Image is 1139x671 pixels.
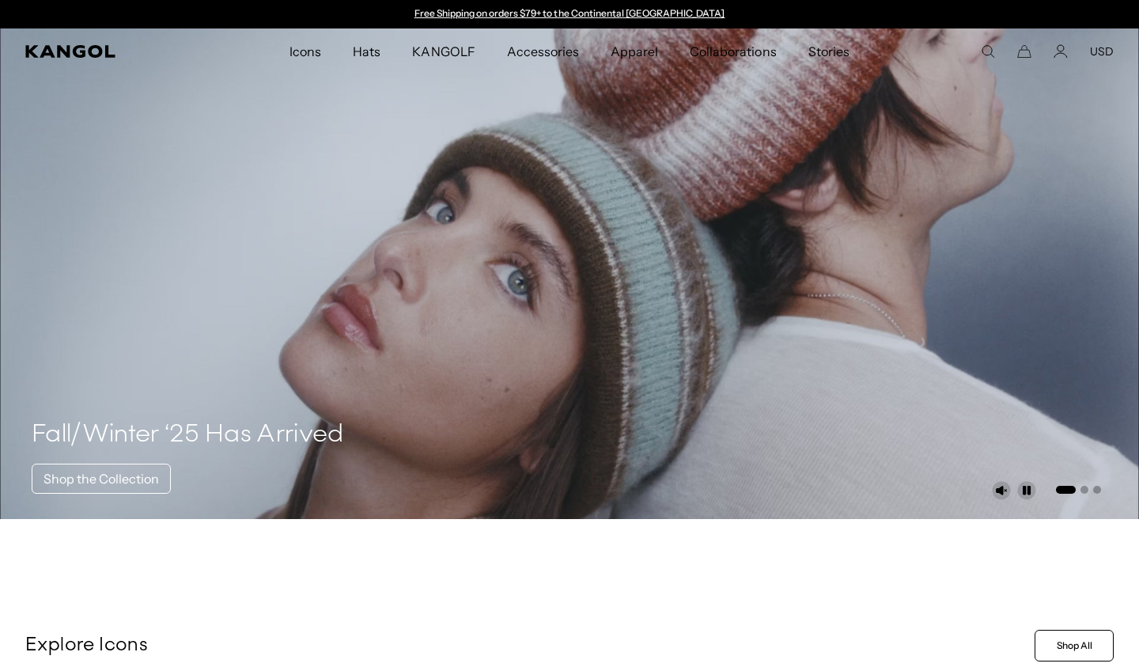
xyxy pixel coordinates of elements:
[981,44,995,59] summary: Search here
[25,634,1028,658] p: Explore Icons
[491,28,595,74] a: Accessories
[808,28,850,74] span: Stories
[611,28,658,74] span: Apparel
[1035,630,1114,662] a: Shop All
[992,481,1011,500] button: Unmute
[1017,481,1036,500] button: Pause
[1080,486,1088,494] button: Go to slide 2
[1017,44,1031,59] button: Cart
[1054,44,1068,59] a: Account
[674,28,792,74] a: Collaborations
[289,28,321,74] span: Icons
[274,28,337,74] a: Icons
[32,464,171,494] a: Shop the Collection
[414,7,725,19] a: Free Shipping on orders $79+ to the Continental [GEOGRAPHIC_DATA]
[407,8,732,21] div: Announcement
[1056,486,1076,494] button: Go to slide 1
[412,28,475,74] span: KANGOLF
[1090,44,1114,59] button: USD
[507,28,579,74] span: Accessories
[1054,483,1101,495] ul: Select a slide to show
[793,28,865,74] a: Stories
[595,28,674,74] a: Apparel
[32,419,344,451] h4: Fall/Winter ‘25 Has Arrived
[353,28,380,74] span: Hats
[396,28,490,74] a: KANGOLF
[407,8,732,21] slideshow-component: Announcement bar
[25,45,191,58] a: Kangol
[1093,486,1101,494] button: Go to slide 3
[690,28,776,74] span: Collaborations
[337,28,396,74] a: Hats
[407,8,732,21] div: 1 of 2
